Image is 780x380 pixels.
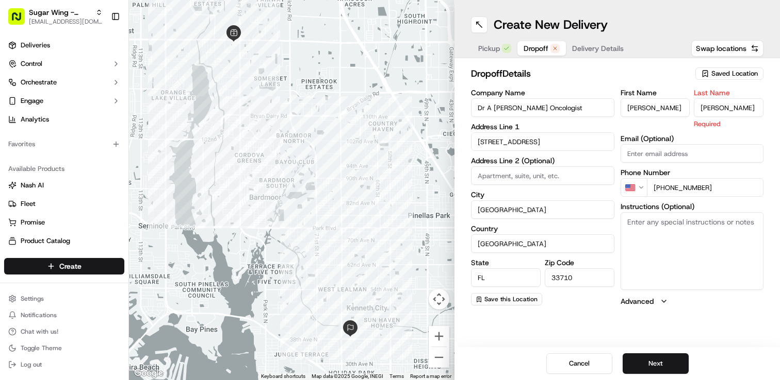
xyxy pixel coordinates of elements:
span: Save this Location [484,295,538,303]
span: Pylon [103,255,125,263]
label: State [471,259,541,266]
span: Control [21,59,42,68]
span: Notifications [21,311,57,319]
button: Map camera controls [429,289,449,309]
input: Enter city [471,200,614,219]
button: Promise [4,214,124,231]
button: See all [160,132,188,144]
label: Instructions (Optional) [621,203,764,210]
button: Next [623,353,689,374]
a: Promise [8,218,120,227]
button: Nash AI [4,177,124,194]
button: Toggle Theme [4,341,124,355]
label: Last Name [694,89,763,96]
button: Sugar Wing - Largo[EMAIL_ADDRESS][DOMAIN_NAME] [4,4,107,29]
span: Knowledge Base [21,230,79,240]
button: Sugar Wing - Largo [29,7,91,18]
label: Advanced [621,296,654,306]
input: Enter address [471,132,614,151]
img: Grace Nketiah [10,178,27,194]
button: Saved Location [695,66,763,81]
input: Enter company name [471,98,614,117]
span: Product Catalog [21,236,70,246]
a: Deliveries [4,37,124,54]
span: • [87,160,91,168]
a: Report a map error [410,373,451,379]
button: Engage [4,93,124,109]
a: Fleet [8,199,120,209]
button: Keyboard shortcuts [261,373,305,380]
span: [EMAIL_ADDRESS][DOMAIN_NAME] [29,18,103,26]
span: [DATE] [93,160,114,168]
img: 1736555255976-a54dd68f-1ca7-489b-9aae-adbdc363a1c4 [21,188,29,196]
h1: Create New Delivery [494,16,608,33]
button: Zoom in [429,326,449,347]
img: 1736555255976-a54dd68f-1ca7-489b-9aae-adbdc363a1c4 [21,160,29,168]
a: Analytics [4,111,124,128]
input: Enter zip code [545,268,614,287]
label: Address Line 2 (Optional) [471,157,614,164]
input: Got a question? Start typing here... [27,66,186,77]
input: Enter email address [621,144,764,163]
span: Create [59,261,82,271]
a: Open this area in Google Maps (opens a new window) [132,367,166,380]
button: Fleet [4,196,124,212]
a: 💻API Documentation [83,226,170,245]
img: Nash [10,10,31,31]
label: First Name [621,89,690,96]
span: Swap locations [696,43,746,54]
label: Phone Number [621,169,764,176]
div: We're available if you need us! [46,109,142,117]
button: Product Catalog [4,233,124,249]
input: Enter country [471,234,614,253]
button: Start new chat [175,101,188,114]
button: Advanced [621,296,764,306]
label: Zip Code [545,259,614,266]
span: Engage [21,96,43,106]
button: Save this Location [471,293,542,305]
img: 1736555255976-a54dd68f-1ca7-489b-9aae-adbdc363a1c4 [10,98,29,117]
label: Company Name [471,89,614,96]
button: Create [4,258,124,274]
div: 💻 [87,231,95,239]
a: 📗Knowledge Base [6,226,83,245]
a: Terms (opens in new tab) [389,373,404,379]
button: Swap locations [691,40,763,57]
span: Chat with us! [21,327,58,336]
span: Promise [21,218,45,227]
input: Enter phone number [647,178,764,197]
button: Settings [4,291,124,306]
input: Enter last name [694,98,763,117]
span: API Documentation [98,230,166,240]
label: City [471,191,614,198]
a: Product Catalog [8,236,120,246]
p: Welcome 👋 [10,41,188,58]
button: Zoom out [429,347,449,368]
h2: dropoff Details [471,66,689,81]
label: Email (Optional) [621,135,764,142]
span: Log out [21,360,42,369]
span: Settings [21,295,44,303]
button: Notifications [4,308,124,322]
div: 📗 [10,231,19,239]
input: Enter first name [621,98,690,117]
span: Klarizel Pensader [32,160,85,168]
label: Country [471,225,614,232]
input: Apartment, suite, unit, etc. [471,166,614,185]
span: Toggle Theme [21,344,62,352]
button: Chat with us! [4,324,124,339]
button: Orchestrate [4,74,124,91]
button: Cancel [546,353,612,374]
span: Analytics [21,115,49,124]
span: Map data ©2025 Google, INEGI [312,373,383,379]
div: Start new chat [46,98,169,109]
input: Enter state [471,268,541,287]
span: Dropoff [524,43,548,54]
span: Pickup [478,43,500,54]
img: Google [132,367,166,380]
img: Klarizel Pensader [10,150,27,166]
div: Available Products [4,161,124,177]
button: Log out [4,357,124,372]
span: [PERSON_NAME] [32,187,84,196]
